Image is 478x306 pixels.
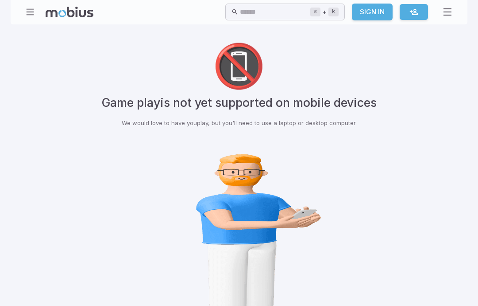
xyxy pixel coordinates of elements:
[352,4,393,20] a: Sign In
[102,118,377,127] p: We would love to have you play , but you'll need to use a laptop or desktop computer.
[310,7,339,17] div: +
[102,94,377,111] h3: Game play is not yet supported on mobile devices
[102,44,377,86] h1: 📵
[328,8,339,16] kbd: k
[310,8,320,16] kbd: ⌘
